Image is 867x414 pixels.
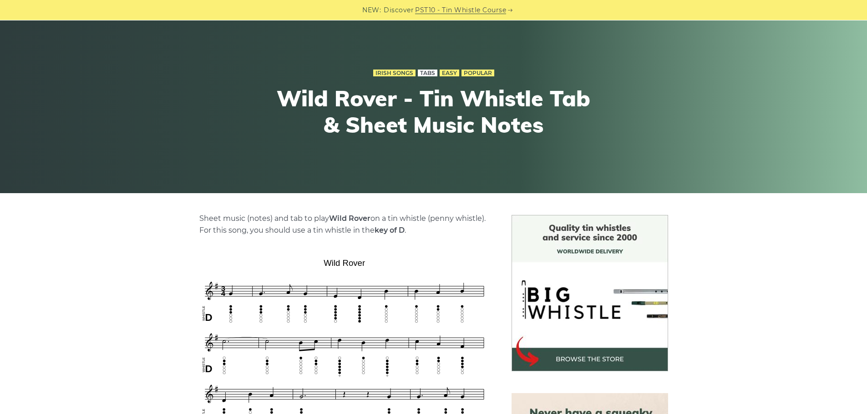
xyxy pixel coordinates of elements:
strong: Wild Rover [329,214,370,223]
a: Tabs [418,70,437,77]
p: Sheet music (notes) and tab to play on a tin whistle (penny whistle). For this song, you should u... [199,213,490,236]
span: NEW: [362,5,381,15]
a: PST10 - Tin Whistle Course [415,5,506,15]
img: BigWhistle Tin Whistle Store [512,215,668,371]
h1: Wild Rover - Tin Whistle Tab & Sheet Music Notes [266,85,601,138]
a: Easy [440,70,459,77]
strong: key of D [375,226,405,234]
a: Irish Songs [373,70,416,77]
span: Discover [384,5,414,15]
a: Popular [461,70,494,77]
